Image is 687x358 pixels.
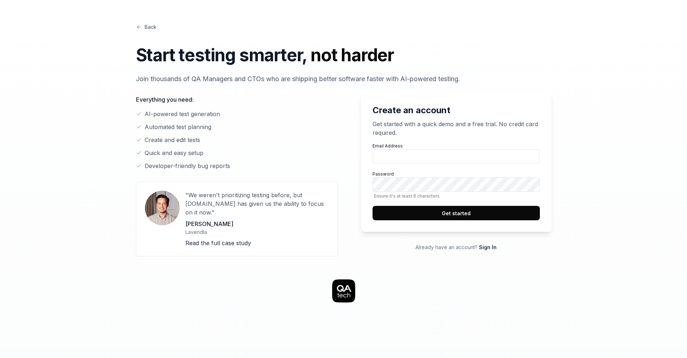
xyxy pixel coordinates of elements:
[373,149,540,164] input: Email Address
[373,143,540,164] label: Email Address
[373,193,540,199] span: Ensure it's at least 6 characters
[373,206,540,220] button: Get started
[136,136,338,144] li: Create and edit tests
[373,177,540,192] input: PasswordEnsure it's at least 6 characters
[185,191,329,217] p: "We weren't prioritizing testing before, but [DOMAIN_NAME] has given us the ability to focus on i...
[136,74,551,84] p: Join thousands of QA Managers and CTOs who are shipping better software faster with AI-powered te...
[136,95,338,104] p: Everything you need:
[373,171,540,199] label: Password
[136,23,157,31] a: Back
[185,239,251,247] a: Read the full case study
[136,42,551,68] h1: Start testing smarter,
[311,44,394,66] span: not harder
[136,162,338,170] li: Developer-friendly bug reports
[145,191,180,225] img: User avatar
[361,243,551,251] p: Already have an account?
[136,149,338,157] li: Quick and easy setup
[185,220,329,228] p: [PERSON_NAME]
[373,120,540,137] p: Get started with a quick demo and a free trial. No credit card required.
[479,244,497,250] a: Sign In
[185,228,329,236] p: Lavendla
[136,110,338,118] li: AI-powered test generation
[136,123,338,131] li: Automated test planning
[373,104,540,117] h2: Create an account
